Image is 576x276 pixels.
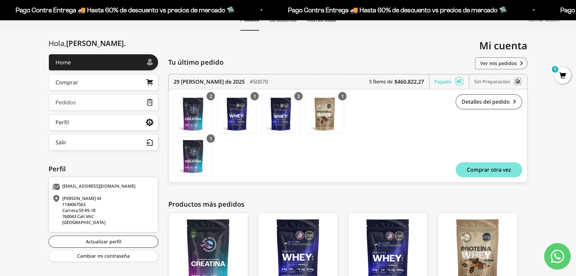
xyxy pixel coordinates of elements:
[306,95,344,133] img: Translation missing: es.Proteína Whey -Café - Café / 2 libras (910g)
[66,38,126,48] span: [PERSON_NAME]
[52,195,153,225] div: [PERSON_NAME] M 1144067563 Carrera 59 #5-18 760043 Cali VAC [GEOGRAPHIC_DATA]
[287,5,506,15] p: Pago Contra Entrega 🚚 Hasta 60% de descuento vs precios de mercado 🛸
[174,94,213,133] a: Creatina Monohidrato
[218,95,256,133] img: Translation missing: es.Proteína Whey - Vainilla - Vainilla / 2 libras (910g)
[174,78,245,86] time: 29 [PERSON_NAME] de 2025
[49,164,158,174] div: Perfil
[217,94,256,133] a: Proteína Whey - Vainilla - Vainilla / 2 libras (910g)
[49,236,158,248] a: Actualizar perfil
[49,74,158,91] a: Comprar
[174,95,212,133] img: Translation missing: es.Creatina Monohidrato
[56,100,76,105] div: Pedidos
[294,92,303,100] div: 2
[434,74,469,89] div: Pagado
[174,137,212,175] img: Translation missing: es.Creatina Monohidrato
[250,74,268,89] div: #50070
[14,5,233,15] p: Pago Contra Entrega 🚚 Hasta 60% de descuento vs precios de mercado 🛸
[49,54,158,71] a: Home
[207,92,215,100] div: 2
[49,114,158,131] a: Perfil
[52,184,153,190] div: [EMAIL_ADDRESS][DOMAIN_NAME]
[56,120,69,125] div: Perfil
[479,39,527,52] span: Mi cuenta
[56,60,71,65] div: Home
[49,94,158,111] a: Pedidos
[262,95,300,133] img: Translation missing: es.Proteína Whey - Vainilla - Vainilla / 1 libra (460g)
[369,74,429,89] div: 5 Ítems de
[49,39,126,47] div: Hola,
[554,72,571,80] a: 0
[56,80,78,85] div: Comprar
[456,162,522,177] button: Comprar otra vez
[394,78,424,86] b: $460.822,27
[261,94,300,133] a: Proteína Whey - Vainilla - Vainilla / 1 libra (460g)
[49,250,158,262] a: Cambiar mi contraseña
[467,167,511,172] span: Comprar otra vez
[475,57,527,69] a: Ver mis pedidos
[551,65,559,73] mark: 0
[56,140,67,145] div: Salir
[207,134,215,143] div: 1
[168,57,223,67] span: Tu último pedido
[250,92,259,100] div: 1
[168,199,527,209] div: Productos más pedidos
[174,137,213,176] a: Creatina Monohidrato
[456,94,522,109] a: Detalles del pedido
[124,38,126,48] span: .
[49,134,158,151] button: Salir
[474,74,522,89] div: Sin preparación
[305,94,344,133] a: Proteína Whey -Café - Café / 2 libras (910g)
[338,92,347,100] div: 1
